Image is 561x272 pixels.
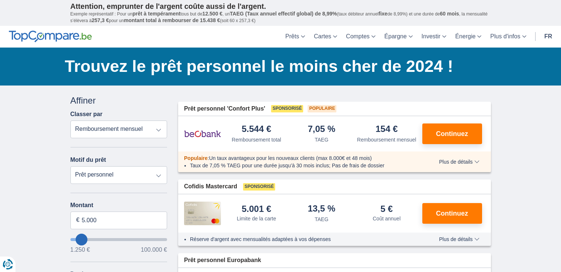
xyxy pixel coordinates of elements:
div: 154 € [375,125,398,135]
span: Plus de détails [439,237,479,242]
span: 1.250 € [70,247,90,253]
div: Coût annuel [373,215,401,222]
p: Attention, emprunter de l'argent coûte aussi de l'argent. [70,2,491,11]
button: Plus de détails [433,236,485,242]
li: Réserve d'argent avec mensualités adaptées à vos dépenses [190,236,418,243]
div: Remboursement total [232,136,281,143]
a: Énergie [451,26,486,48]
a: Prêts [281,26,309,48]
div: TAEG [315,216,328,223]
div: Remboursement mensuel [357,136,416,143]
a: Comptes [342,26,380,48]
div: Affiner [70,94,167,107]
span: prêt à tempérament [132,11,180,17]
div: : [178,154,423,162]
p: Exemple représentatif : Pour un tous but de , un (taux débiteur annuel de 8,99%) et une durée de ... [70,11,491,24]
a: Épargne [380,26,417,48]
img: pret personnel Beobank [184,125,221,143]
span: Plus de détails [439,159,479,164]
div: 5 € [381,205,393,213]
div: 13,5 % [308,204,335,214]
span: Prêt personnel 'Confort Plus' [184,105,265,113]
span: Populaire [308,105,336,112]
label: Montant [70,202,167,209]
div: 5.001 € [242,205,271,213]
span: Sponsorisé [271,105,303,112]
span: € [76,216,80,224]
span: Sponsorisé [243,183,275,191]
button: Plus de détails [433,159,485,165]
span: TAEG (Taux annuel effectif global) de 8,99% [230,11,337,17]
span: 100.000 € [141,247,167,253]
button: Continuez [422,203,482,224]
label: Motif du prêt [70,157,106,163]
div: Limite de la carte [237,215,276,222]
div: TAEG [315,136,328,143]
img: TopCompare [9,31,92,42]
h1: Trouvez le prêt personnel le moins cher de 2024 ! [65,55,491,78]
span: 60 mois [440,11,459,17]
span: montant total à rembourser de 15.438 € [124,17,220,23]
a: Plus d'infos [486,26,530,48]
a: fr [540,26,557,48]
label: Classer par [70,111,103,118]
input: wantToBorrow [70,238,167,241]
div: 7,05 % [308,125,335,135]
a: Cartes [309,26,342,48]
img: pret personnel Cofidis CC [184,202,221,225]
li: Taux de 7,05 % TAEG pour une durée jusqu’à 30 mois inclus; Pas de frais de dossier [190,162,418,169]
span: Continuez [436,210,468,217]
span: Un taux avantageux pour les nouveaux clients (max 8.000€ et 48 mois) [209,155,372,161]
div: 5.544 € [242,125,271,135]
span: Continuez [436,130,468,137]
span: 257,3 € [92,17,109,23]
span: Populaire [184,155,208,161]
span: Prêt personnel Europabank [184,256,261,265]
span: fixe [378,11,387,17]
button: Continuez [422,123,482,144]
span: Cofidis Mastercard [184,182,237,191]
a: Investir [417,26,451,48]
span: 12.500 € [202,11,223,17]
